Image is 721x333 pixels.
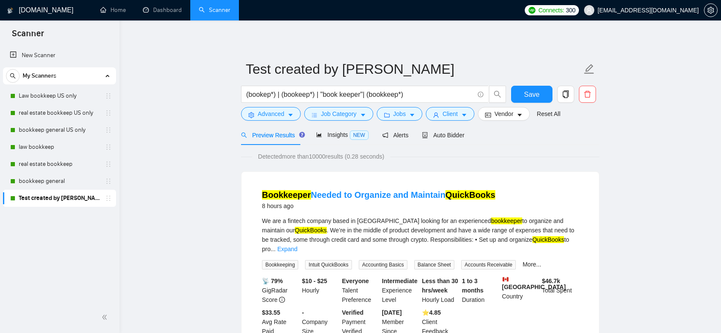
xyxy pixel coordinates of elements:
[295,227,327,234] mark: QuickBooks
[460,276,500,304] div: Duration
[248,112,254,118] span: setting
[279,297,285,303] span: info-circle
[262,216,579,254] div: We are a fintech company based in [GEOGRAPHIC_DATA] looking for an experienced to organize and ma...
[359,260,407,269] span: Accounting Basics
[557,86,574,103] button: copy
[262,260,298,269] span: Bookkeeping
[304,107,373,121] button: barsJob Categorycaret-down
[692,304,712,324] iframe: Intercom live chat
[586,7,592,13] span: user
[503,276,509,282] img: 🇨🇦
[105,110,112,116] span: holder
[538,6,564,15] span: Connects:
[5,27,51,45] span: Scanner
[19,139,100,156] a: law bookkeep
[409,112,415,118] span: caret-down
[566,6,575,15] span: 300
[485,112,491,118] span: idcard
[422,278,458,294] b: Less than 30 hrs/week
[258,109,284,119] span: Advanced
[100,6,126,14] a: homeHome
[523,261,541,268] a: More...
[19,104,100,122] a: real estate bookkeep US only
[302,309,304,316] b: -
[241,132,247,138] span: search
[262,278,283,284] b: 📡 79%
[3,47,116,64] li: New Scanner
[270,246,276,252] span: ...
[360,112,366,118] span: caret-down
[433,112,439,118] span: user
[19,173,100,190] a: bookkeep general
[422,132,464,139] span: Auto Bidder
[262,190,311,200] mark: Bookkeeper
[105,127,112,133] span: holder
[316,131,368,138] span: Insights
[420,276,460,304] div: Hourly Load
[461,260,516,269] span: Accounts Receivable
[252,152,390,161] span: Detected more than 10000 results (0.28 seconds)
[19,122,100,139] a: bookkeep general US only
[558,90,574,98] span: copy
[350,130,369,140] span: NEW
[462,278,484,294] b: 1 to 3 months
[311,112,317,118] span: bars
[426,107,474,121] button: userClientcaret-down
[262,190,495,200] a: BookkeeperNeeded to Organize and MaintainQuickBooks
[382,132,409,139] span: Alerts
[260,276,300,304] div: GigRadar Score
[704,7,718,14] a: setting
[461,112,467,118] span: caret-down
[704,7,717,14] span: setting
[105,161,112,168] span: holder
[584,64,595,75] span: edit
[579,90,596,98] span: delete
[540,276,580,304] div: Total Spent
[542,278,560,284] b: $ 46.7k
[288,112,294,118] span: caret-down
[277,246,297,252] a: Expand
[377,107,423,121] button: folderJobscaret-down
[445,190,495,200] mark: QuickBooks
[532,236,564,243] mark: QuickBooks
[241,132,302,139] span: Preview Results
[19,87,100,104] a: Law bookkeep US only
[478,107,530,121] button: idcardVendorcaret-down
[105,144,112,151] span: holder
[7,4,13,17] img: logo
[316,132,322,138] span: area-chart
[305,260,352,269] span: Intuit QuickBooks
[102,313,110,321] span: double-left
[19,190,100,207] a: Test created by [PERSON_NAME]
[105,178,112,185] span: holder
[380,276,420,304] div: Experience Level
[491,217,522,224] mark: bookkeeper
[579,86,596,103] button: delete
[19,156,100,173] a: real estate bookkeep
[342,278,369,284] b: Everyone
[105,93,112,99] span: holder
[489,90,506,98] span: search
[382,278,417,284] b: Intermediate
[321,109,356,119] span: Job Category
[262,309,280,316] b: $33.55
[489,86,506,103] button: search
[494,109,513,119] span: Vendor
[241,107,301,121] button: settingAdvancedcaret-down
[6,69,20,83] button: search
[382,309,401,316] b: [DATE]
[6,73,19,79] span: search
[300,276,340,304] div: Hourly
[502,276,566,290] b: [GEOGRAPHIC_DATA]
[422,309,441,316] b: ⭐️ 4.85
[704,3,718,17] button: setting
[246,58,582,80] input: Scanner name...
[524,89,539,100] span: Save
[246,89,474,100] input: Search Freelance Jobs...
[342,309,364,316] b: Verified
[23,67,56,84] span: My Scanners
[478,92,483,97] span: info-circle
[517,112,523,118] span: caret-down
[414,260,454,269] span: Balance Sheet
[3,67,116,207] li: My Scanners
